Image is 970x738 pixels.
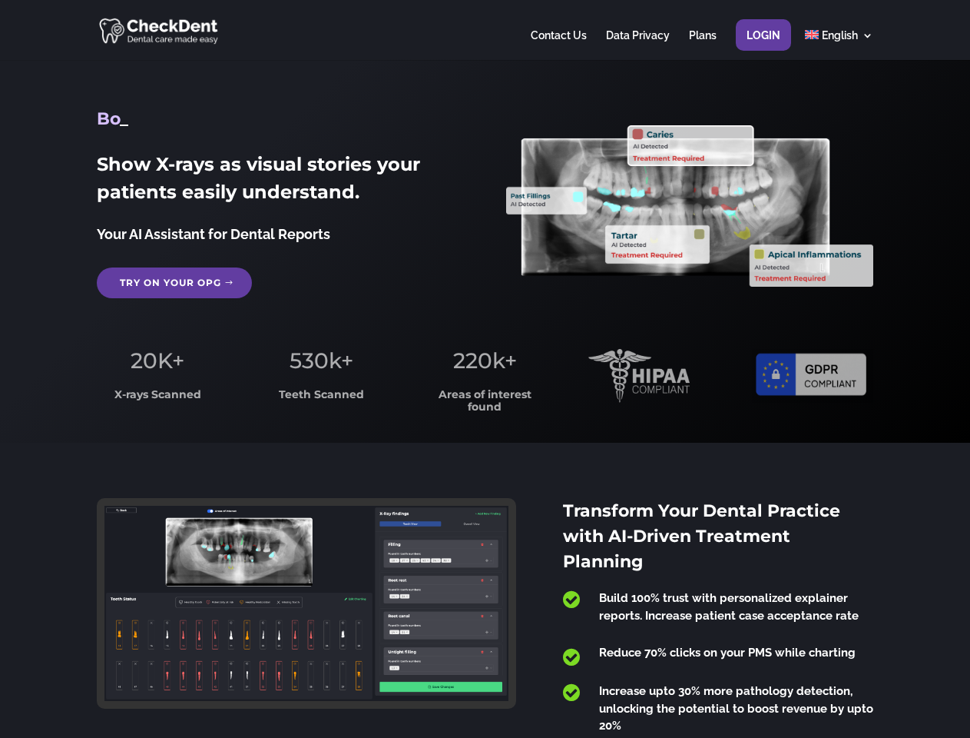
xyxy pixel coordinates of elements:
span: 530k+ [290,347,353,374]
a: Plans [689,30,717,60]
a: Data Privacy [606,30,670,60]
a: Try on your OPG [97,268,252,298]
h3: Areas of interest found [425,389,546,421]
span: _ [120,108,128,129]
span: Transform Your Dental Practice with AI-Driven Treatment Planning [563,500,840,572]
img: X_Ray_annotated [506,125,872,287]
span: English [822,29,858,42]
span: Increase upto 30% more pathology detection, unlocking the potential to boost revenue by upto 20% [599,684,873,733]
span:  [563,683,580,703]
span: Bo [97,108,120,129]
span: 20K+ [131,347,184,374]
span: Build 100% trust with personalized explainer reports. Increase patient case acceptance rate [599,591,859,623]
span: Your AI Assistant for Dental Reports [97,226,330,242]
h2: Show X-rays as visual stories your patients easily understand. [97,151,463,214]
a: English [805,30,873,60]
span:  [563,647,580,667]
img: CheckDent AI [99,15,220,45]
a: Login [747,30,780,60]
a: Contact Us [531,30,587,60]
span: Reduce 70% clicks on your PMS while charting [599,646,856,660]
span: 220k+ [453,347,517,374]
span:  [563,590,580,610]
